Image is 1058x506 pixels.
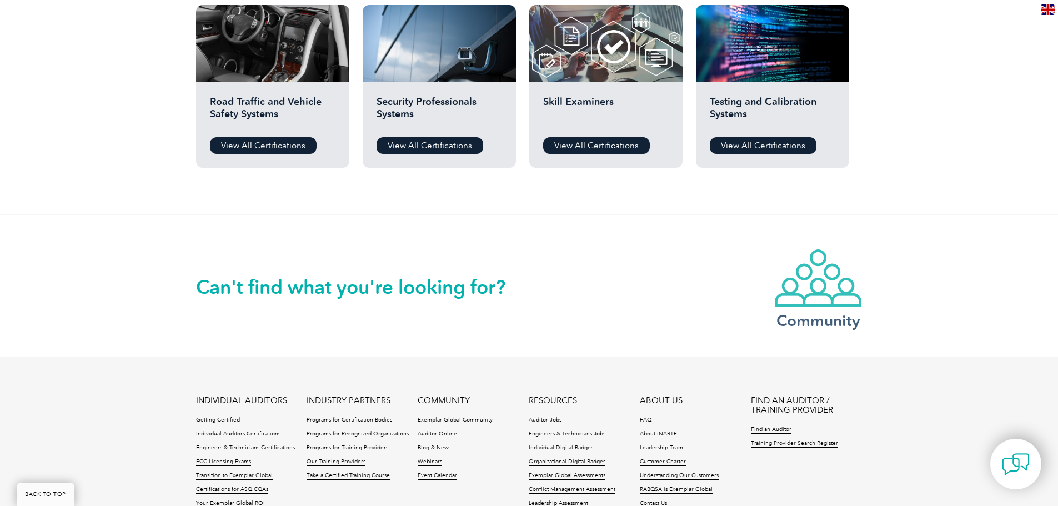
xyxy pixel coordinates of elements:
a: Programs for Training Providers [307,444,388,452]
a: Certifications for ASQ CQAs [196,486,268,494]
img: contact-chat.png [1002,450,1030,478]
a: Our Training Providers [307,458,365,466]
h2: Security Professionals Systems [377,96,502,129]
a: Understanding Our Customers [640,472,719,480]
a: View All Certifications [710,137,816,154]
a: Auditor Online [418,430,457,438]
a: Programs for Certification Bodies [307,417,392,424]
a: RESOURCES [529,396,577,405]
a: Programs for Recognized Organizations [307,430,409,438]
a: Conflict Management Assessment [529,486,615,494]
a: Exemplar Global Community [418,417,493,424]
a: BACK TO TOP [17,483,74,506]
a: Webinars [418,458,442,466]
a: Engineers & Technicians Jobs [529,430,605,438]
a: Blog & News [418,444,450,452]
a: View All Certifications [210,137,317,154]
a: Community [774,248,863,328]
a: COMMUNITY [418,396,470,405]
a: Take a Certified Training Course [307,472,390,480]
a: INDUSTRY PARTNERS [307,396,390,405]
h2: Can't find what you're looking for? [196,278,529,296]
a: Find an Auditor [751,426,791,434]
a: RABQSA is Exemplar Global [640,486,713,494]
a: Exemplar Global Assessments [529,472,605,480]
img: icon-community.webp [774,248,863,308]
a: View All Certifications [377,137,483,154]
a: About iNARTE [640,430,677,438]
a: Customer Charter [640,458,686,466]
a: Leadership Team [640,444,683,452]
a: Event Calendar [418,472,457,480]
a: FIND AN AUDITOR / TRAINING PROVIDER [751,396,862,415]
a: Auditor Jobs [529,417,561,424]
a: Training Provider Search Register [751,440,838,448]
a: Organizational Digital Badges [529,458,605,466]
h2: Testing and Calibration Systems [710,96,835,129]
h3: Community [774,314,863,328]
a: FAQ [640,417,651,424]
a: View All Certifications [543,137,650,154]
a: INDIVIDUAL AUDITORS [196,396,287,405]
h2: Road Traffic and Vehicle Safety Systems [210,96,335,129]
h2: Skill Examiners [543,96,669,129]
img: en [1041,4,1055,15]
a: Transition to Exemplar Global [196,472,273,480]
a: FCC Licensing Exams [196,458,251,466]
a: Individual Digital Badges [529,444,593,452]
a: Engineers & Technicians Certifications [196,444,295,452]
a: Getting Certified [196,417,240,424]
a: Individual Auditors Certifications [196,430,280,438]
a: ABOUT US [640,396,683,405]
